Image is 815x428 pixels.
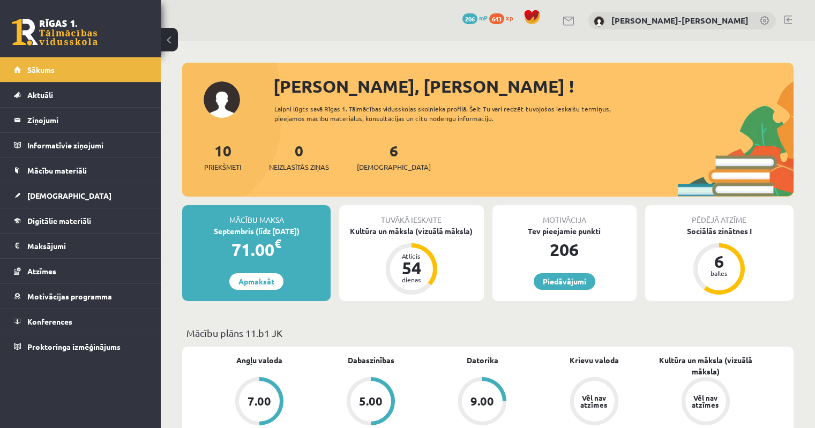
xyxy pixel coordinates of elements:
div: Sociālās zinātnes I [645,226,794,237]
span: [DEMOGRAPHIC_DATA] [27,191,111,200]
div: Mācību maksa [182,205,331,226]
a: 5.00 [315,377,427,427]
span: 206 [462,13,477,24]
a: Informatīvie ziņojumi [14,133,147,157]
span: Mācību materiāli [27,166,87,175]
div: Kultūra un māksla (vizuālā māksla) [339,226,483,237]
a: Apmaksāt [229,273,283,290]
div: Vēl nav atzīmes [691,394,721,408]
div: Atlicis [395,253,428,259]
a: 7.00 [204,377,315,427]
a: Rīgas 1. Tālmācības vidusskola [12,19,98,46]
div: [PERSON_NAME], [PERSON_NAME] ! [273,73,794,99]
span: Neizlasītās ziņas [269,162,329,172]
div: 71.00 [182,237,331,262]
span: Motivācijas programma [27,291,112,301]
span: Digitālie materiāli [27,216,91,226]
span: xp [506,13,513,22]
a: Sociālās zinātnes I 6 balles [645,226,794,296]
a: Vēl nav atzīmes [539,377,650,427]
span: Atzīmes [27,266,56,276]
span: 643 [489,13,504,24]
a: Datorika [467,355,498,366]
div: Laipni lūgts savā Rīgas 1. Tālmācības vidusskolas skolnieka profilā. Šeit Tu vari redzēt tuvojošo... [274,104,641,123]
a: Atzīmes [14,259,147,283]
div: Tuvākā ieskaite [339,205,483,226]
div: Pēdējā atzīme [645,205,794,226]
span: [DEMOGRAPHIC_DATA] [357,162,431,172]
a: 643 xp [489,13,518,22]
a: 10Priekšmeti [204,141,241,172]
span: Aktuāli [27,90,53,100]
div: Septembris (līdz [DATE]) [182,226,331,237]
span: Priekšmeti [204,162,241,172]
legend: Ziņojumi [27,108,147,132]
a: 0Neizlasītās ziņas [269,141,329,172]
a: Dabaszinības [348,355,394,366]
legend: Informatīvie ziņojumi [27,133,147,157]
a: Kultūra un māksla (vizuālā māksla) [650,355,761,377]
span: Sākums [27,65,55,74]
div: 5.00 [359,395,383,407]
div: 54 [395,259,428,276]
div: 9.00 [470,395,494,407]
a: Kultūra un māksla (vizuālā māksla) Atlicis 54 dienas [339,226,483,296]
a: Krievu valoda [570,355,619,366]
div: dienas [395,276,428,283]
a: 206 mP [462,13,488,22]
a: [DEMOGRAPHIC_DATA] [14,183,147,208]
a: Motivācijas programma [14,284,147,309]
a: Proktoringa izmēģinājums [14,334,147,359]
div: 7.00 [248,395,271,407]
legend: Maksājumi [27,234,147,258]
div: balles [703,270,735,276]
div: Tev pieejamie punkti [492,226,637,237]
a: Maksājumi [14,234,147,258]
span: mP [479,13,488,22]
a: Konferences [14,309,147,334]
div: 206 [492,237,637,262]
a: Sākums [14,57,147,82]
span: Proktoringa izmēģinājums [27,342,121,351]
a: Aktuāli [14,82,147,107]
a: Mācību materiāli [14,158,147,183]
a: 9.00 [427,377,538,427]
a: [PERSON_NAME]-[PERSON_NAME] [611,15,749,26]
a: Piedāvājumi [534,273,595,290]
span: € [274,236,281,251]
a: 6[DEMOGRAPHIC_DATA] [357,141,431,172]
span: Konferences [27,317,72,326]
a: Vēl nav atzīmes [650,377,761,427]
a: Angļu valoda [236,355,282,366]
a: Ziņojumi [14,108,147,132]
div: Vēl nav atzīmes [579,394,609,408]
a: Digitālie materiāli [14,208,147,233]
img: Martins Frīdenbergs-Tomašs [594,16,604,27]
p: Mācību plāns 11.b1 JK [186,326,789,340]
div: Motivācija [492,205,637,226]
div: 6 [703,253,735,270]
